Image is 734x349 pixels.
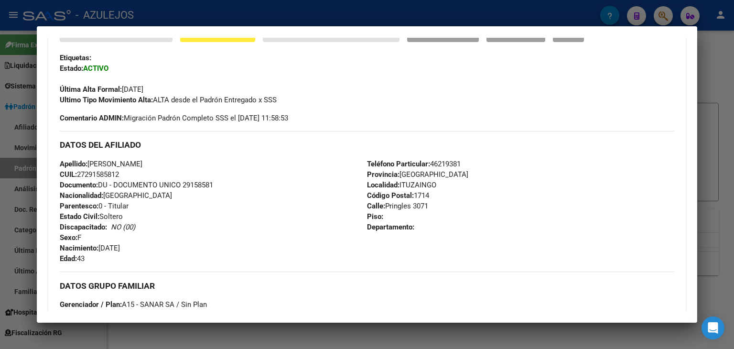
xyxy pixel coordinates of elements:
strong: Sexo: [60,233,77,242]
strong: Calle: [367,202,385,210]
span: 1714 [367,191,429,200]
strong: ACTIVO [83,64,108,73]
span: ALTA desde el Padrón Entregado x SSS [60,96,277,104]
strong: Estado: [60,64,83,73]
strong: Nacimiento: [60,244,98,252]
strong: Discapacitado: [60,223,107,231]
strong: Gerenciador / Plan: [60,300,122,309]
strong: CUIL: [60,170,77,179]
strong: Documento: [60,181,98,189]
strong: Estado Civil: [60,212,99,221]
strong: Última Alta Formal: [60,85,122,94]
strong: Empleador: [60,311,96,319]
span: [PERSON_NAME] [60,160,142,168]
span: 0 - Titular [60,202,129,210]
strong: Piso: [367,212,383,221]
strong: Teléfono Particular: [367,160,430,168]
span: Migración Padrón Completo SSS el [DATE] 11:58:53 [60,113,288,123]
span: DU - DOCUMENTO UNICO 29158581 [60,181,213,189]
span: A15 - SANAR SA / Sin Plan [60,300,207,309]
span: 43 [60,254,85,263]
span: [GEOGRAPHIC_DATA] [367,170,468,179]
span: [DATE] [60,85,143,94]
span: 46219381 [367,160,461,168]
div: Open Intercom Messenger [702,316,724,339]
strong: Parentesco: [60,202,98,210]
strong: Código Postal: [367,191,414,200]
strong: Apellido: [60,160,87,168]
span: [DATE] [60,244,120,252]
span: [GEOGRAPHIC_DATA] [60,191,172,200]
strong: Etiquetas: [60,54,91,62]
strong: Comentario ADMIN: [60,114,124,122]
h3: DATOS GRUPO FAMILIAR [60,281,674,291]
strong: Edad: [60,254,77,263]
span: 27291585812 [99,311,141,319]
span: 27291585812 [60,170,119,179]
span: Pringles 3071 [367,202,428,210]
strong: Departamento: [367,223,414,231]
span: Soltero [60,212,123,221]
i: NO (00) [111,223,135,231]
span: F [60,233,81,242]
strong: Ultimo Tipo Movimiento Alta: [60,96,153,104]
h3: DATOS DEL AFILIADO [60,140,674,150]
strong: Localidad: [367,181,399,189]
strong: Provincia: [367,170,399,179]
strong: Nacionalidad: [60,191,103,200]
span: ITUZAINGO [367,181,436,189]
